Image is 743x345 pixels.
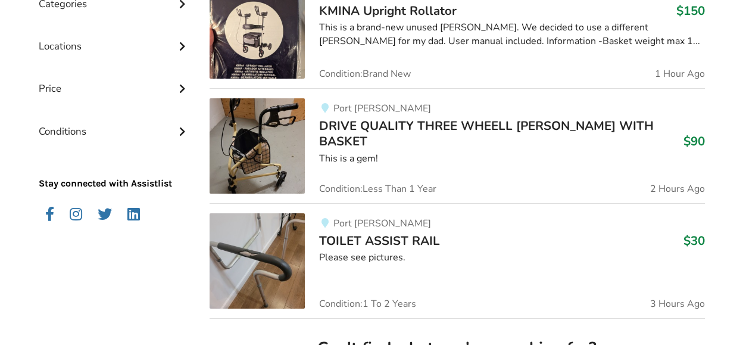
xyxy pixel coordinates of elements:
[683,133,705,149] h3: $90
[319,152,704,166] div: This is a gem!
[39,144,191,191] p: Stay connected with Assistlist
[319,299,416,309] span: Condition: 1 To 2 Years
[210,203,704,318] a: bathroom safety-toilet assist rail Port [PERSON_NAME]TOILET ASSIST RAIL$30Please see pictures.Con...
[676,3,705,18] h3: $150
[319,2,457,19] span: KMINA Upright Rollator
[39,58,191,101] div: Price
[333,102,431,115] span: Port [PERSON_NAME]
[39,16,191,58] div: Locations
[210,98,305,194] img: mobility-drive quality three wheell walker with basket
[210,88,704,203] a: mobility-drive quality three wheell walker with basketPort [PERSON_NAME]DRIVE QUALITY THREE WHEEL...
[650,184,705,194] span: 2 Hours Ago
[319,232,440,249] span: TOILET ASSIST RAIL
[650,299,705,309] span: 3 Hours Ago
[319,69,411,79] span: Condition: Brand New
[319,251,704,265] div: Please see pictures.
[333,217,431,230] span: Port [PERSON_NAME]
[655,69,705,79] span: 1 Hour Ago
[319,117,654,150] span: DRIVE QUALITY THREE WHEELL [PERSON_NAME] WITH BASKET
[319,21,704,48] div: This is a brand-new unused [PERSON_NAME]. We decided to use a different [PERSON_NAME] for my dad....
[319,184,436,194] span: Condition: Less Than 1 Year
[210,213,305,309] img: bathroom safety-toilet assist rail
[683,233,705,248] h3: $30
[39,101,191,144] div: Conditions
